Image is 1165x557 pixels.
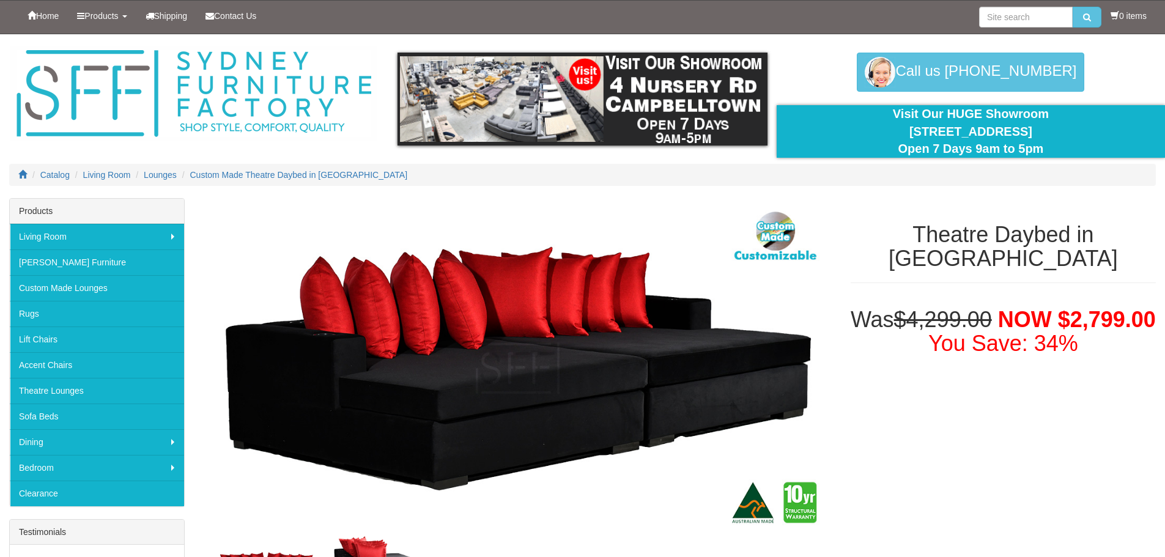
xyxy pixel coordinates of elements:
a: [PERSON_NAME] Furniture [10,249,184,275]
div: Products [10,199,184,224]
a: Custom Made Lounges [10,275,184,301]
a: Bedroom [10,455,184,481]
h1: Was [851,308,1156,356]
a: Shipping [136,1,197,31]
a: Home [18,1,68,31]
span: Home [36,11,59,21]
a: Contact Us [196,1,265,31]
a: Lounges [144,170,177,180]
a: Custom Made Theatre Daybed in [GEOGRAPHIC_DATA] [190,170,408,180]
img: Sydney Furniture Factory [10,46,377,141]
div: Testimonials [10,520,184,545]
div: Visit Our HUGE Showroom [STREET_ADDRESS] Open 7 Days 9am to 5pm [786,105,1156,158]
span: Products [84,11,118,21]
a: Catalog [40,170,70,180]
a: Rugs [10,301,184,326]
a: Living Room [10,224,184,249]
a: Clearance [10,481,184,506]
a: Accent Chairs [10,352,184,378]
a: Products [68,1,136,31]
img: showroom.gif [398,53,767,146]
span: NOW $2,799.00 [998,307,1156,332]
a: Dining [10,429,184,455]
span: Contact Us [214,11,256,21]
del: $4,299.00 [894,307,992,332]
font: You Save: 34% [928,331,1078,356]
a: Living Room [83,170,131,180]
a: Sofa Beds [10,404,184,429]
input: Site search [979,7,1073,28]
a: Theatre Lounges [10,378,184,404]
a: Lift Chairs [10,326,184,352]
li: 0 items [1111,10,1147,22]
span: Shipping [154,11,188,21]
h1: Theatre Daybed in [GEOGRAPHIC_DATA] [851,223,1156,271]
